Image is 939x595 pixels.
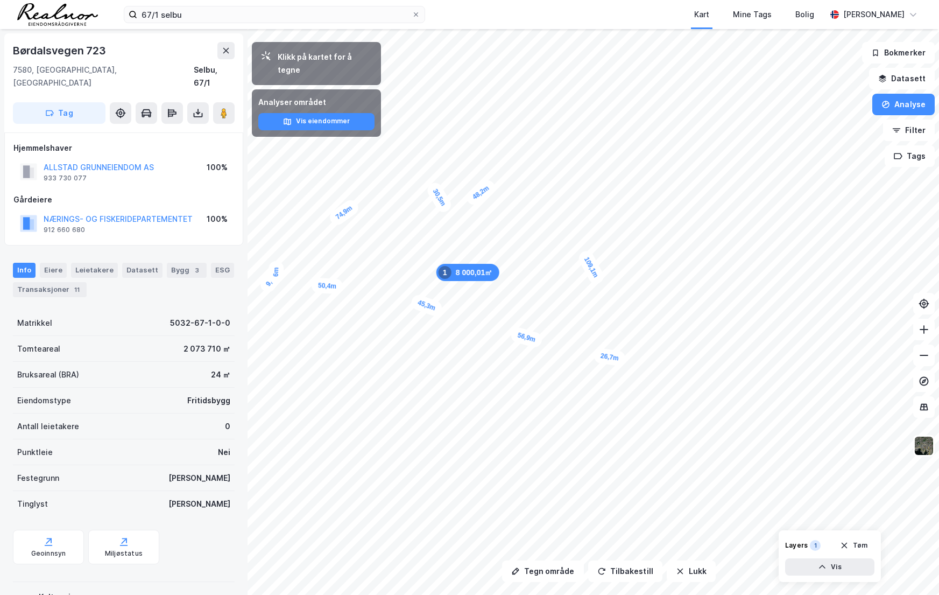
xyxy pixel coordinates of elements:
[13,263,36,278] div: Info
[17,394,71,407] div: Eiendomstype
[13,193,234,206] div: Gårdeiere
[167,263,207,278] div: Bygg
[207,213,228,226] div: 100%
[885,145,935,167] button: Tags
[168,498,230,510] div: [PERSON_NAME]
[694,8,709,21] div: Kart
[187,394,230,407] div: Fritidsbygg
[885,543,939,595] iframe: Chat Widget
[833,537,874,554] button: Tøm
[168,472,230,485] div: [PERSON_NAME]
[17,446,53,459] div: Punktleie
[258,96,375,109] div: Analyser området
[862,42,935,64] button: Bokmerker
[268,261,284,284] div: Map marker
[13,102,105,124] button: Tag
[13,142,234,155] div: Hjemmelshaver
[883,120,935,141] button: Filter
[17,342,60,355] div: Tomteareal
[785,541,808,550] div: Layers
[258,113,375,130] button: Vis eiendommer
[914,436,934,456] img: 9k=
[17,420,79,433] div: Antall leietakere
[843,8,905,21] div: [PERSON_NAME]
[72,284,82,295] div: 11
[31,549,66,558] div: Geoinnsyn
[439,266,451,279] div: 1
[327,197,361,228] div: Map marker
[17,472,59,485] div: Festegrunn
[194,64,235,89] div: Selbu, 67/1
[17,368,79,381] div: Bruksareal (BRA)
[810,540,821,551] div: 1
[40,263,67,278] div: Eiere
[502,561,584,582] button: Tegn område
[44,174,87,183] div: 933 730 077
[464,177,498,207] div: Map marker
[218,446,230,459] div: Nei
[588,561,662,582] button: Tilbakestill
[436,264,499,281] div: Map marker
[105,549,143,558] div: Miljøstatus
[311,278,343,295] div: Map marker
[13,282,87,297] div: Transaksjoner
[885,543,939,595] div: Kontrollprogram for chat
[278,51,372,76] div: Klikk på kartet for å tegne
[576,248,606,286] div: Map marker
[13,42,108,59] div: Børdalsvegen 723
[17,3,98,26] img: realnor-logo.934646d98de889bb5806.png
[225,420,230,433] div: 0
[122,263,163,278] div: Datasett
[17,317,52,330] div: Matrikkel
[170,317,230,330] div: 5032-67-1-0-0
[13,64,194,89] div: 7580, [GEOGRAPHIC_DATA], [GEOGRAPHIC_DATA]
[207,161,228,174] div: 100%
[44,226,85,234] div: 912 660 680
[593,347,626,367] div: Map marker
[795,8,814,21] div: Bolig
[869,68,935,89] button: Datasett
[872,94,935,115] button: Analyse
[425,180,454,215] div: Map marker
[137,6,412,23] input: Søk på adresse, matrikkel, gårdeiere, leietakere eller personer
[71,263,118,278] div: Leietakere
[667,561,716,582] button: Lukk
[733,8,772,21] div: Mine Tags
[410,293,444,318] div: Map marker
[510,326,543,349] div: Map marker
[192,265,202,276] div: 3
[211,263,234,278] div: ESG
[211,368,230,381] div: 24 ㎡
[183,342,230,355] div: 2 073 710 ㎡
[17,498,48,510] div: Tinglyst
[785,558,874,576] button: Vis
